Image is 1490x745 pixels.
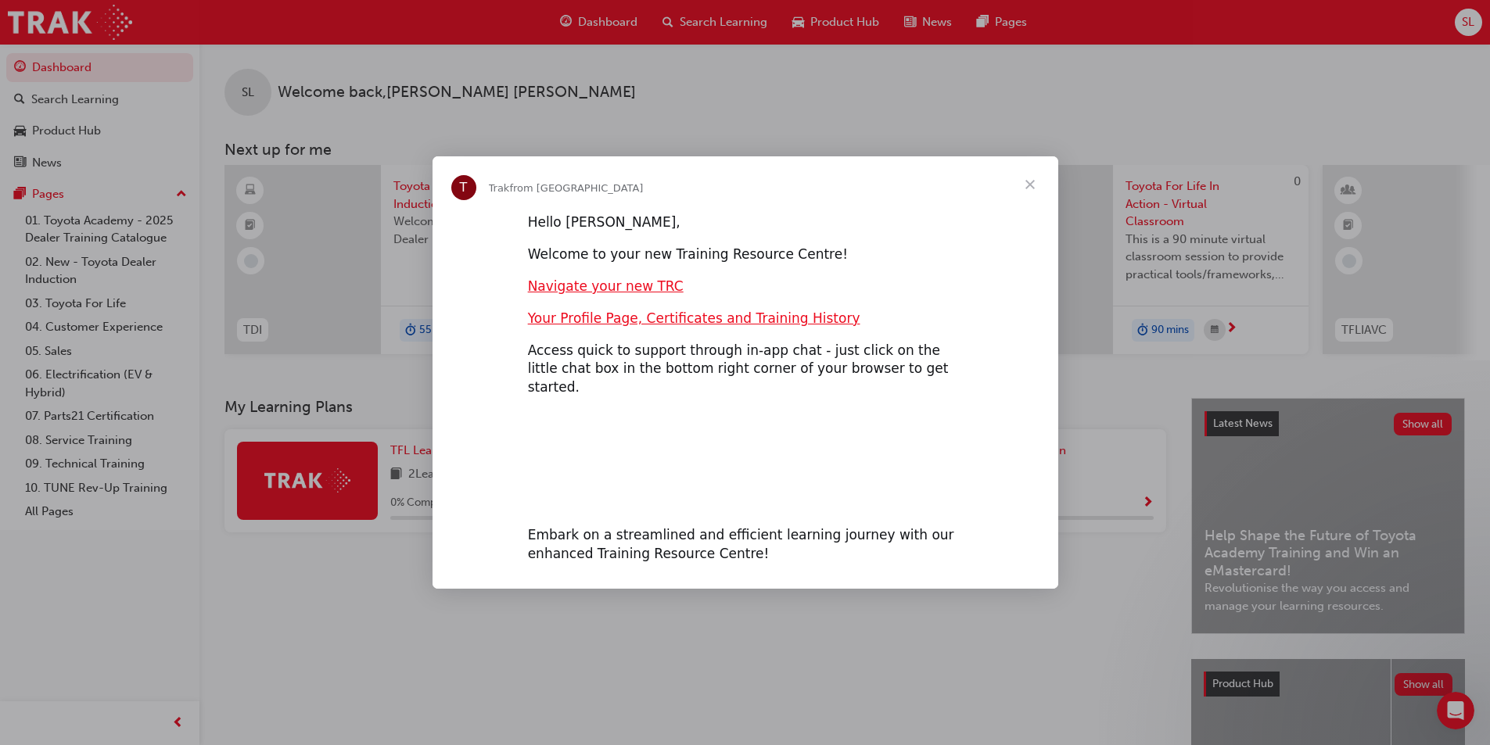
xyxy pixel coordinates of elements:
[451,175,476,200] div: Profile image for Trak
[489,182,510,194] span: Trak
[528,526,963,564] div: Embark on a streamlined and efficient learning journey with our enhanced Training Resource Centre!
[528,213,963,232] div: Hello [PERSON_NAME],
[528,245,963,264] div: Welcome to your new Training Resource Centre!
[1002,156,1058,213] span: Close
[528,310,860,326] a: Your Profile Page, Certificates and Training History
[509,182,643,194] span: from [GEOGRAPHIC_DATA]
[528,342,963,397] div: Access quick to support through in-app chat - just click on the little chat box in the bottom rig...
[528,278,684,294] a: Navigate your new TRC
